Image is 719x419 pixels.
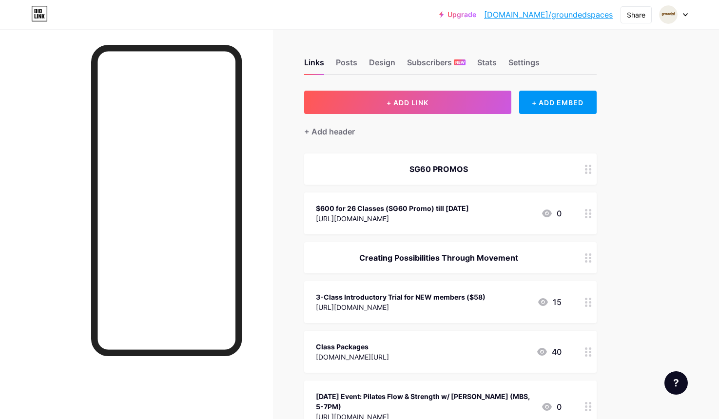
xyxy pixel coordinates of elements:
[304,126,355,137] div: + Add header
[477,57,497,74] div: Stats
[304,91,511,114] button: + ADD LINK
[439,11,476,19] a: Upgrade
[484,9,613,20] a: [DOMAIN_NAME]/groundedspaces
[387,98,428,107] span: + ADD LINK
[455,59,465,65] span: NEW
[536,346,562,358] div: 40
[316,342,389,352] div: Class Packages
[508,57,540,74] div: Settings
[316,292,486,302] div: 3-Class Introductory Trial for NEW members ($58)
[519,91,597,114] div: + ADD EMBED
[537,296,562,308] div: 15
[541,208,562,219] div: 0
[659,5,678,24] img: groundedspaces
[316,213,469,224] div: [URL][DOMAIN_NAME]
[407,57,466,74] div: Subscribers
[316,391,533,412] div: [DATE] Event: Pilates Flow & Strength w/ [PERSON_NAME] (MBS, 5-7PM)
[316,203,469,213] div: $600 for 26 Classes (SG60 Promo) till [DATE]
[316,302,486,312] div: [URL][DOMAIN_NAME]
[316,352,389,362] div: [DOMAIN_NAME][URL]
[316,163,562,175] div: SG60 PROMOS
[316,252,562,264] div: Creating Possibilities Through Movement
[541,401,562,413] div: 0
[336,57,357,74] div: Posts
[369,57,395,74] div: Design
[627,10,645,20] div: Share
[304,57,324,74] div: Links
